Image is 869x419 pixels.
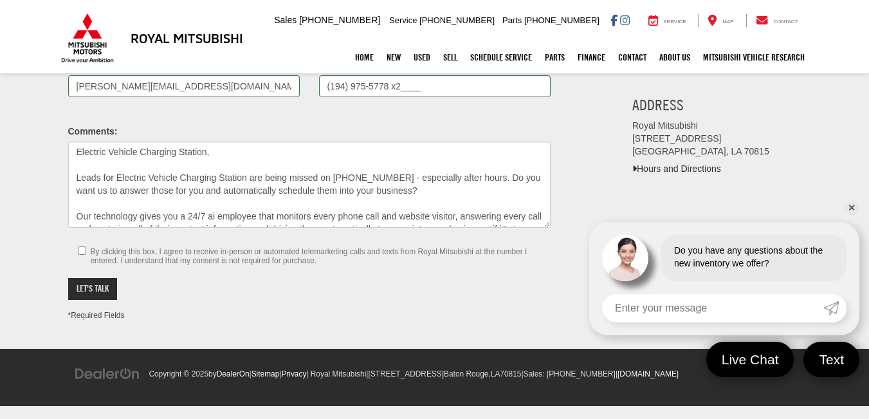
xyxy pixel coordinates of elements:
span: | [366,369,521,378]
a: Instagram: Click to visit our Instagram page [620,15,630,25]
span: [PHONE_NUMBER] [299,15,380,25]
span: Copyright © 2025 [149,369,208,378]
button: Let's Talk [68,278,117,300]
span: by [208,369,249,378]
a: Sell [437,41,464,73]
a: Hours and Directions [632,163,721,174]
small: *Required Fields [68,311,125,320]
span: Baton Rouge, [444,369,491,378]
span: [PHONE_NUMBER] [419,15,495,25]
span: | [616,369,679,378]
h3: Address [632,97,801,113]
a: Finance [571,41,612,73]
span: | Royal Mitsubishi [306,369,366,378]
label: Comments: [68,126,118,138]
a: Contact [612,41,653,73]
span: Live Chat [715,351,785,368]
span: | [279,369,306,378]
a: Schedule Service: Opens in a new tab [464,41,538,73]
a: Text [803,342,859,377]
a: Map [698,14,743,27]
span: [PHONE_NUMBER] [547,369,616,378]
a: Parts: Opens in a new tab [538,41,571,73]
a: Privacy [281,369,306,378]
a: Service [639,14,696,27]
span: | [521,369,616,378]
span: LA [491,369,500,378]
a: Used [407,41,437,73]
div: Do you have any questions about the new inventory we offer? [661,235,846,281]
a: DealerOn [75,368,140,378]
span: Parts [502,15,522,25]
span: 70815 [500,369,521,378]
small: By clicking this box, I agree to receive in-person or automated telemarketing calls and texts fro... [91,247,541,265]
a: Submit [823,294,846,322]
a: [DOMAIN_NAME] [617,369,679,378]
img: Mitsubishi [59,13,116,63]
input: Phone Number [319,75,551,97]
a: About Us [653,41,697,73]
img: DealerOn [75,367,140,381]
h3: Royal Mitsubishi [131,31,243,45]
a: Facebook: Click to visit our Facebook page [610,15,617,25]
span: Map [722,19,733,24]
span: Sales [274,15,297,25]
input: Email Address [68,75,300,97]
span: Text [812,351,850,368]
a: New [380,41,407,73]
a: DealerOn Home Page [217,369,250,378]
span: Service [664,19,686,24]
input: Enter your message [602,294,823,322]
span: [PHONE_NUMBER] [524,15,599,25]
img: Agent profile photo [602,235,648,281]
input: By clicking this box, I agree to receive in-person or automated telemarketing calls and texts fro... [78,247,86,255]
a: Sitemap [252,369,280,378]
a: Mitsubishi Vehicle Research [697,41,811,73]
span: | [250,369,280,378]
span: [STREET_ADDRESS] [368,369,444,378]
address: Royal Mitsubishi [STREET_ADDRESS] [GEOGRAPHIC_DATA], LA 70815 [632,120,801,158]
span: Service [389,15,417,25]
span: Contact [773,19,798,24]
a: Live Chat [706,342,794,377]
span: Sales: [524,369,545,378]
a: Home [349,41,380,73]
a: Contact [746,14,808,27]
